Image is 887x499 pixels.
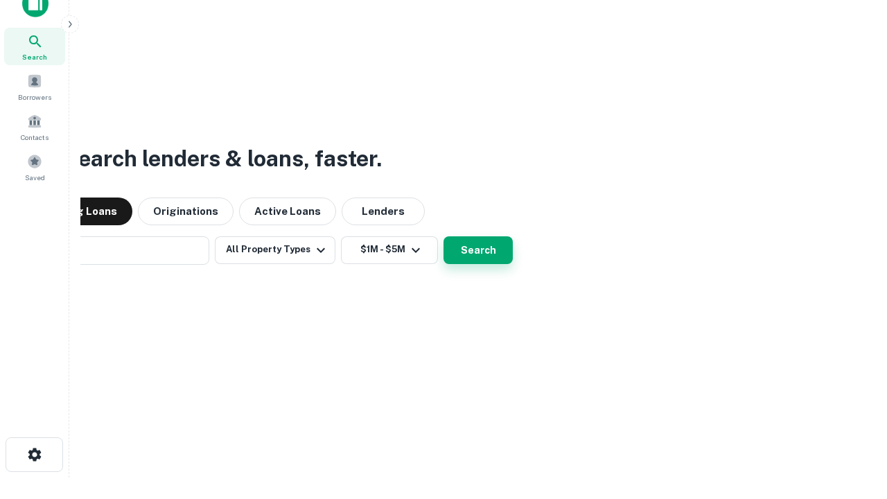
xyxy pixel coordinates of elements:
[818,388,887,455] iframe: Chat Widget
[341,236,438,264] button: $1M - $5M
[22,51,47,62] span: Search
[138,198,234,225] button: Originations
[4,28,65,65] a: Search
[25,172,45,183] span: Saved
[4,148,65,186] a: Saved
[239,198,336,225] button: Active Loans
[342,198,425,225] button: Lenders
[215,236,335,264] button: All Property Types
[21,132,49,143] span: Contacts
[443,236,513,264] button: Search
[4,108,65,146] a: Contacts
[18,91,51,103] span: Borrowers
[63,142,382,175] h3: Search lenders & loans, faster.
[4,68,65,105] a: Borrowers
